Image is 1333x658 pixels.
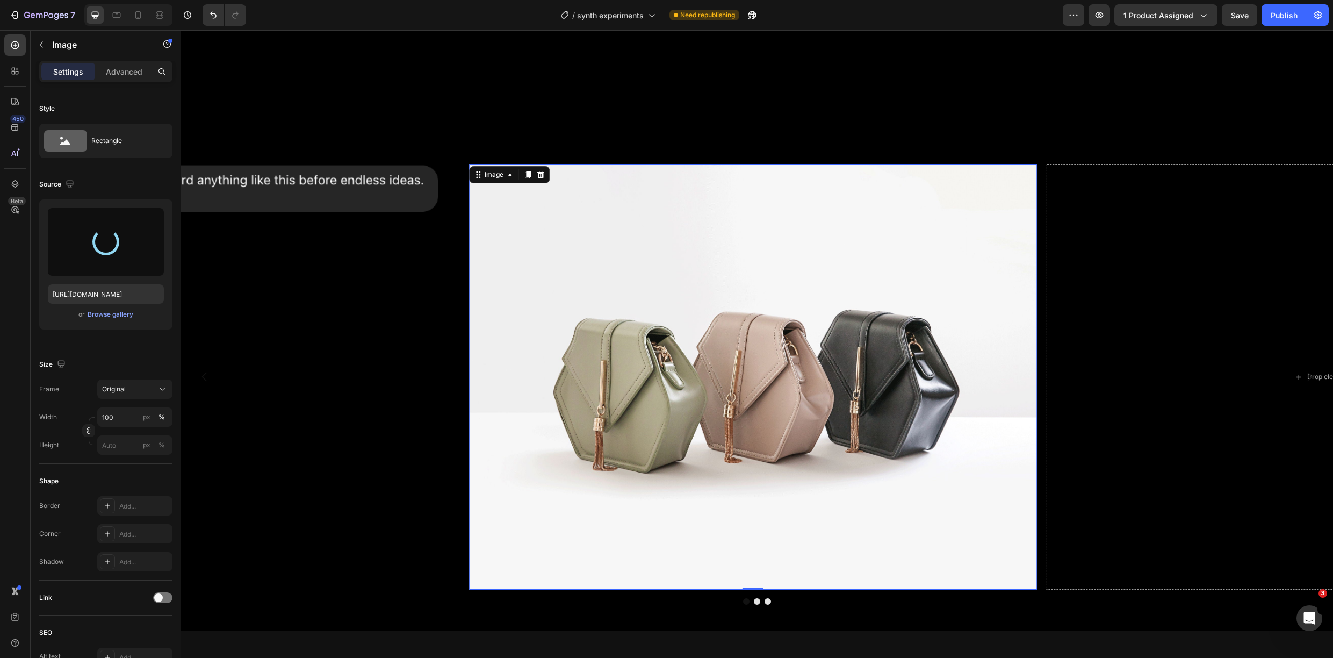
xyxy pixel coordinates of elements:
div: Shape [39,476,59,486]
div: px [143,412,150,422]
div: Shadow [39,557,64,567]
button: % [140,439,153,452]
button: Publish [1262,4,1307,26]
button: 1 product assigned [1114,4,1217,26]
button: Original [97,380,172,399]
div: Publish [1271,10,1298,21]
label: Frame [39,384,59,394]
div: Image [301,140,325,149]
div: % [158,440,165,450]
div: Source [39,177,76,192]
input: px% [97,435,172,455]
iframe: Intercom live chat [1296,605,1322,631]
span: Save [1231,11,1249,20]
button: px [155,411,168,424]
span: / [572,10,575,21]
p: 7 [70,9,75,22]
p: Settings [53,66,83,77]
span: or [78,308,85,321]
span: Original [102,384,126,394]
p: Advanced [106,66,142,77]
img: image_demo.jpg [288,134,856,560]
div: Add... [119,502,170,511]
span: Need republishing [680,10,735,20]
div: Rectangle [91,128,157,153]
button: 7 [4,4,80,26]
div: Beta [8,197,26,205]
div: % [158,412,165,422]
p: Image [52,38,143,51]
div: SEO [39,628,52,638]
span: 3 [1318,589,1327,598]
div: 450 [10,115,26,123]
button: Carousel Next Arrow [1113,332,1143,362]
div: px [143,440,150,450]
div: Add... [119,530,170,539]
label: Width [39,412,57,422]
input: https://example.com/image.jpg [48,284,164,304]
button: Dot [573,568,579,575]
label: Height [39,440,59,450]
div: Link [39,593,52,603]
iframe: Design area [181,30,1333,658]
div: Browse gallery [88,310,133,319]
input: px% [97,407,172,427]
button: Save [1222,4,1257,26]
button: Dot [583,568,590,575]
button: % [140,411,153,424]
div: Undo/Redo [203,4,246,26]
button: Browse gallery [87,309,134,320]
button: Dot [562,568,568,575]
div: Size [39,357,68,372]
div: Border [39,501,60,511]
div: Add... [119,557,170,567]
div: Corner [39,529,61,539]
span: synth experiments [577,10,644,21]
div: Style [39,104,55,113]
span: 1 product assigned [1123,10,1193,21]
button: px [155,439,168,452]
